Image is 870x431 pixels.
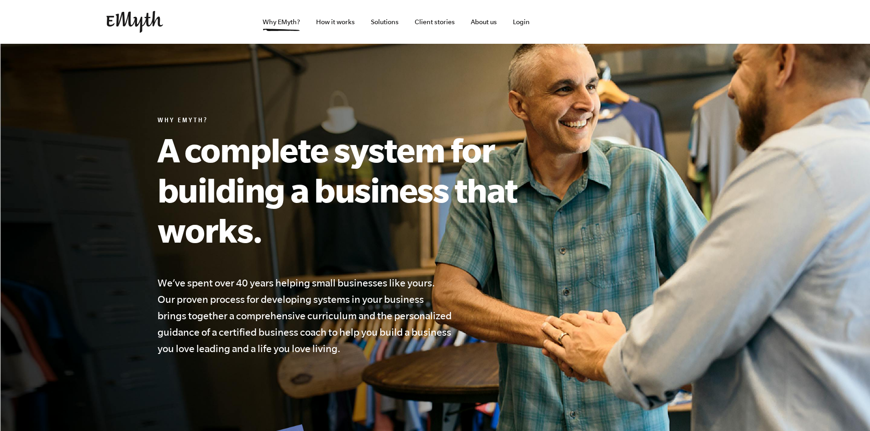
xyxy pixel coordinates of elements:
[568,12,664,32] iframe: Embedded CTA
[158,117,559,126] h6: Why EMyth?
[158,275,453,357] h4: We’ve spent over 40 years helping small businesses like yours. Our proven process for developing ...
[158,130,559,250] h1: A complete system for building a business that works.
[106,11,163,33] img: EMyth
[824,387,870,431] iframe: Chat Widget
[668,12,764,32] iframe: Embedded CTA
